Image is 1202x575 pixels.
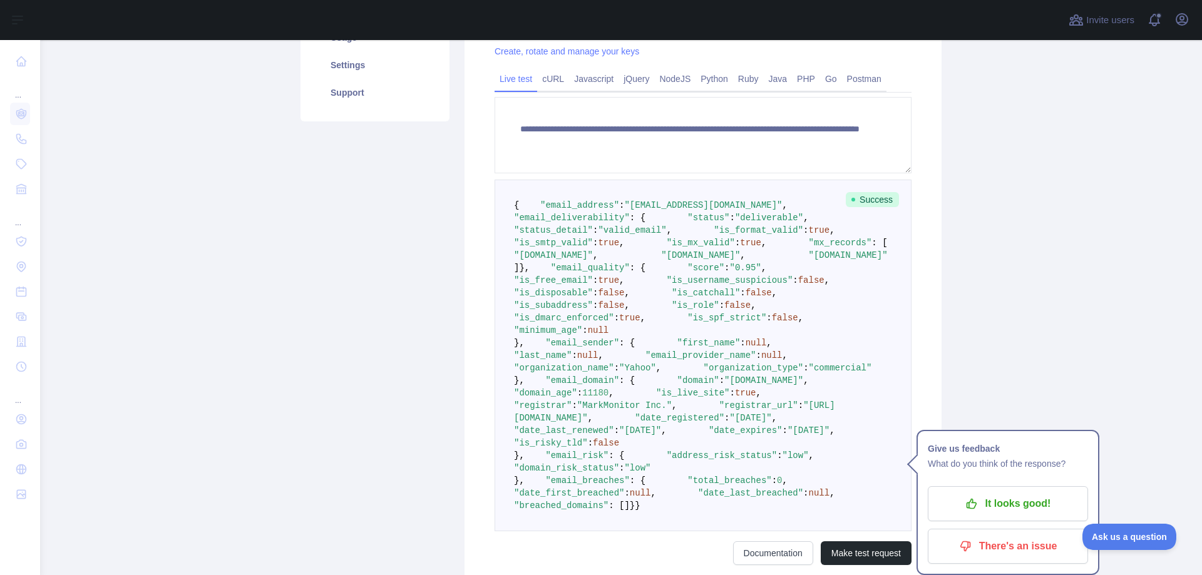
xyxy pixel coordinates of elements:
[761,263,766,273] span: ,
[735,238,740,248] span: :
[772,413,777,423] span: ,
[514,488,624,498] span: "date_first_breached"
[803,488,808,498] span: :
[514,300,593,310] span: "is_subaddress"
[514,275,593,285] span: "is_free_email"
[514,425,614,435] span: "date_last_renewed"
[846,192,899,207] span: Success
[577,388,582,398] span: :
[809,488,830,498] span: null
[672,400,677,410] span: ,
[572,400,577,410] span: :
[619,338,635,348] span: : {
[830,488,835,498] span: ,
[809,363,872,373] span: "commercial"
[569,69,619,89] a: Javascript
[672,300,719,310] span: "is_role"
[766,313,771,323] span: :
[928,441,1088,456] h1: Give us feedback
[783,476,788,486] span: ,
[751,300,756,310] span: ,
[724,375,803,385] span: "[DOMAIN_NAME]"
[740,238,761,248] span: true
[687,263,724,273] span: "score"
[495,69,537,89] a: Live test
[928,456,1088,471] p: What do you think of the response?
[514,501,609,511] span: "breached_domains"
[614,425,619,435] span: :
[514,388,577,398] span: "domain_age"
[667,238,735,248] span: "is_mx_valid"
[777,450,782,461] span: :
[514,438,588,448] span: "is_risky_tld"
[677,375,719,385] span: "domain"
[766,338,771,348] span: ,
[619,200,624,210] span: :
[719,375,724,385] span: :
[724,300,751,310] span: false
[624,288,629,298] span: ,
[10,380,30,405] div: ...
[772,313,798,323] span: false
[696,69,733,89] a: Python
[672,288,740,298] span: "is_catchall"
[514,238,593,248] span: "is_smtp_valid"
[514,350,572,360] span: "last_name"
[630,501,635,511] span: }
[619,238,624,248] span: ,
[761,238,766,248] span: ,
[630,488,651,498] span: null
[619,363,656,373] span: "Yahoo"
[783,425,788,435] span: :
[764,69,793,89] a: Java
[698,488,803,498] span: "date_last_breached"
[783,200,788,210] span: ,
[733,69,764,89] a: Ruby
[619,463,624,473] span: :
[756,350,761,360] span: :
[667,450,777,461] span: "address_risk_status"
[593,275,598,285] span: :
[598,288,624,298] span: false
[772,476,777,486] span: :
[551,263,630,273] span: "email_quality"
[803,225,808,235] span: :
[733,541,813,565] a: Documentation
[656,363,661,373] span: ,
[645,350,756,360] span: "email_provider_name"
[640,313,645,323] span: ,
[514,363,614,373] span: "organization_name"
[928,529,1088,564] button: There's an issue
[519,263,530,273] span: },
[609,388,614,398] span: ,
[316,79,434,106] a: Support
[635,501,640,511] span: }
[803,213,808,223] span: ,
[614,313,619,323] span: :
[772,288,777,298] span: ,
[495,46,639,56] a: Create, rotate and manage your keys
[545,338,619,348] span: "email_sender"
[830,425,835,435] span: ,
[803,363,808,373] span: :
[619,275,624,285] span: ,
[735,213,803,223] span: "deliverable"
[537,69,569,89] a: cURL
[588,438,593,448] span: :
[514,263,519,273] span: ]
[514,476,525,486] span: },
[588,325,609,335] span: null
[824,275,830,285] span: ,
[630,476,645,486] span: : {
[656,388,730,398] span: "is_live_site"
[1082,524,1177,550] iframe: Toggle Customer Support
[619,375,635,385] span: : {
[830,225,835,235] span: ,
[598,225,666,235] span: "valid_email"
[624,300,629,310] span: ,
[792,69,820,89] a: PHP
[719,400,798,410] span: "registrar_url"
[545,476,629,486] span: "email_breaches"
[545,450,609,461] span: "email_risk"
[514,200,519,210] span: {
